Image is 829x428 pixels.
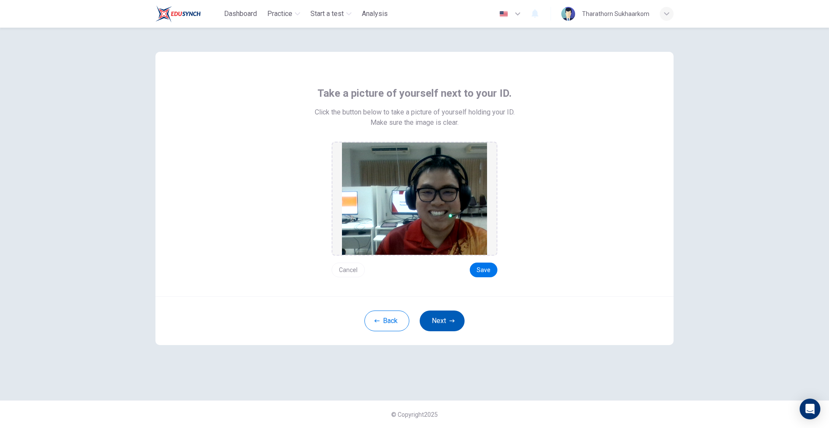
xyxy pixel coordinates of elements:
span: Make sure the image is clear. [370,117,459,128]
button: Save [470,263,497,277]
a: Train Test logo [155,5,221,22]
button: Next [420,311,465,331]
span: Click the button below to take a picture of yourself holding your ID. [315,107,515,117]
span: © Copyright 2025 [391,411,438,418]
div: Tharathorn Sukhaarkom [582,9,649,19]
button: Dashboard [221,6,260,22]
span: Analysis [362,9,388,19]
button: Practice [264,6,304,22]
button: Start a test [307,6,355,22]
img: Profile picture [561,7,575,21]
span: Practice [267,9,292,19]
button: Analysis [358,6,391,22]
span: Start a test [310,9,344,19]
span: Take a picture of yourself next to your ID. [317,86,512,100]
img: Train Test logo [155,5,201,22]
span: Dashboard [224,9,257,19]
img: en [498,11,509,17]
button: Cancel [332,263,365,277]
img: preview screemshot [342,143,487,255]
button: Back [364,311,409,331]
div: Open Intercom Messenger [800,399,820,419]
